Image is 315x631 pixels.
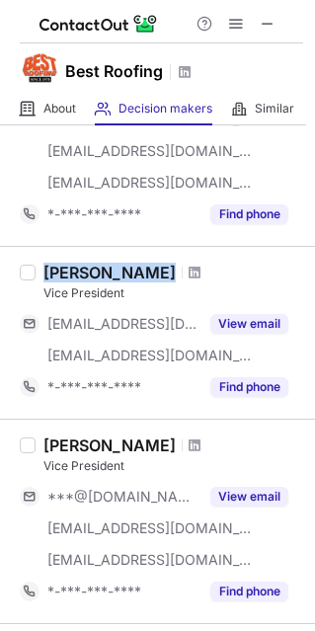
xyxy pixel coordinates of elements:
[43,284,303,302] div: Vice President
[118,101,212,117] span: Decision makers
[65,59,163,83] h1: Best Roofing
[210,204,288,224] button: Reveal Button
[210,582,288,601] button: Reveal Button
[47,488,198,506] span: ***@[DOMAIN_NAME]
[47,347,253,364] span: [EMAIL_ADDRESS][DOMAIN_NAME]
[47,142,253,160] span: [EMAIL_ADDRESS][DOMAIN_NAME]
[210,377,288,397] button: Reveal Button
[47,174,253,192] span: [EMAIL_ADDRESS][DOMAIN_NAME]
[47,315,198,333] span: [EMAIL_ADDRESS][DOMAIN_NAME]
[210,487,288,507] button: Reveal Button
[20,48,59,88] img: 9c6ed44499f1d7c068fe96fec00e90e6
[210,314,288,334] button: Reveal Button
[255,101,294,117] span: Similar
[47,519,253,537] span: [EMAIL_ADDRESS][DOMAIN_NAME]
[43,263,176,282] div: [PERSON_NAME]
[43,435,176,455] div: [PERSON_NAME]
[39,12,158,36] img: ContactOut v5.3.10
[43,101,76,117] span: About
[47,551,253,569] span: [EMAIL_ADDRESS][DOMAIN_NAME]
[43,457,303,475] div: Vice President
